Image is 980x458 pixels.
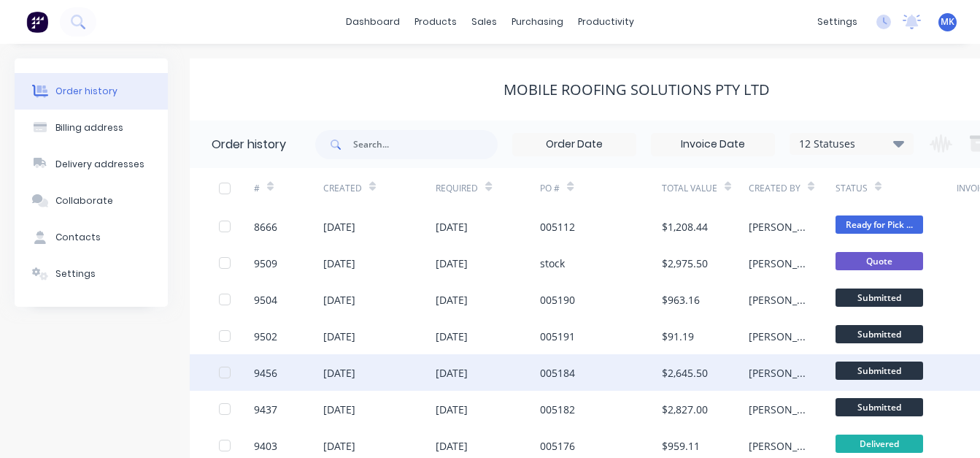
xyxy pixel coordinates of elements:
[464,11,504,33] div: sales
[254,256,277,271] div: 9509
[436,365,468,381] div: [DATE]
[652,134,774,156] input: Invoice Date
[26,11,48,33] img: Factory
[662,182,717,195] div: Total Value
[790,136,913,152] div: 12 Statuses
[436,168,540,208] div: Required
[749,329,806,344] div: [PERSON_NAME]
[662,402,708,417] div: $2,827.00
[662,256,708,271] div: $2,975.50
[436,438,468,454] div: [DATE]
[323,438,355,454] div: [DATE]
[254,219,277,234] div: 8666
[571,11,641,33] div: productivity
[836,215,923,234] span: Ready for Pick ...
[323,182,362,195] div: Created
[436,402,468,417] div: [DATE]
[540,402,575,417] div: 005182
[540,256,565,271] div: stock
[836,182,868,195] div: Status
[407,11,464,33] div: products
[749,292,806,308] div: [PERSON_NAME]
[749,365,806,381] div: [PERSON_NAME]
[540,329,575,344] div: 005191
[254,402,277,417] div: 9437
[749,168,836,208] div: Created By
[254,438,277,454] div: 9403
[749,219,806,234] div: [PERSON_NAME]
[662,365,708,381] div: $2,645.50
[254,365,277,381] div: 9456
[662,219,708,234] div: $1,208.44
[55,231,101,244] div: Contacts
[513,134,636,156] input: Order Date
[836,362,923,380] span: Submitted
[15,256,168,292] button: Settings
[540,182,560,195] div: PO #
[836,398,923,416] span: Submitted
[436,329,468,344] div: [DATE]
[836,289,923,307] span: Submitted
[323,219,355,234] div: [DATE]
[662,292,700,308] div: $963.16
[55,158,144,171] div: Delivery addresses
[55,85,117,98] div: Order history
[55,194,113,207] div: Collaborate
[540,365,575,381] div: 005184
[15,219,168,256] button: Contacts
[836,435,923,453] span: Delivered
[436,292,468,308] div: [DATE]
[810,11,865,33] div: settings
[836,168,957,208] div: Status
[339,11,407,33] a: dashboard
[540,292,575,308] div: 005190
[436,182,478,195] div: Required
[15,73,168,110] button: Order history
[503,81,770,99] div: Mobile Roofing Solutions Pty Ltd
[55,121,123,134] div: Billing address
[323,168,436,208] div: Created
[323,329,355,344] div: [DATE]
[749,256,806,271] div: [PERSON_NAME]
[749,182,800,195] div: Created By
[323,256,355,271] div: [DATE]
[15,110,168,146] button: Billing address
[323,292,355,308] div: [DATE]
[540,168,662,208] div: PO #
[254,182,260,195] div: #
[941,15,954,28] span: MK
[662,329,694,344] div: $91.19
[353,130,498,159] input: Search...
[504,11,571,33] div: purchasing
[323,365,355,381] div: [DATE]
[254,292,277,308] div: 9504
[323,402,355,417] div: [DATE]
[540,438,575,454] div: 005176
[436,219,468,234] div: [DATE]
[55,267,96,280] div: Settings
[436,256,468,271] div: [DATE]
[749,438,806,454] div: [PERSON_NAME]
[836,252,923,270] span: Quote
[15,183,168,219] button: Collaborate
[836,325,923,343] span: Submitted
[662,168,749,208] div: Total Value
[540,219,575,234] div: 005112
[749,402,806,417] div: [PERSON_NAME]
[254,168,323,208] div: #
[15,146,168,183] button: Delivery addresses
[254,329,277,344] div: 9502
[662,438,700,454] div: $959.11
[212,136,286,153] div: Order history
